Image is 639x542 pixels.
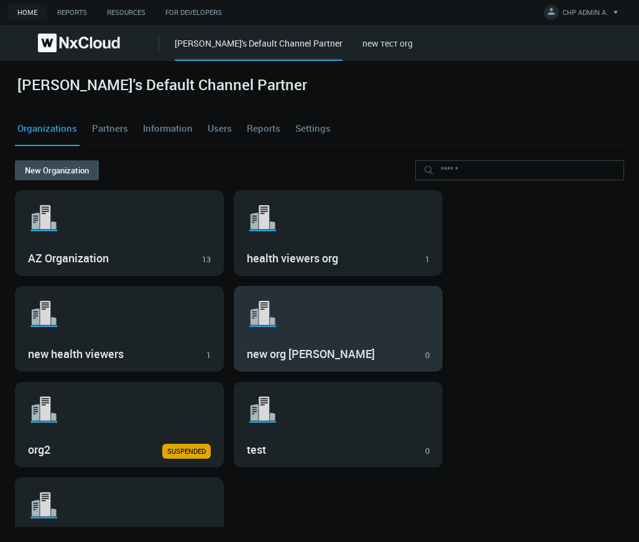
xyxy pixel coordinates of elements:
[175,37,342,61] div: [PERSON_NAME]'s Default Channel Partner
[28,252,193,265] h3: AZ Organization
[7,5,47,21] a: Home
[247,347,411,361] h3: new org [PERSON_NAME]
[28,443,162,457] h3: org2
[38,34,120,52] img: Nx Cloud logo
[15,160,99,180] button: New Organization
[97,5,155,21] a: Resources
[206,349,211,362] div: 1
[17,76,307,94] h2: [PERSON_NAME]'s Default Channel Partner
[247,252,411,265] h3: health viewers org
[205,112,234,145] a: Users
[362,37,413,49] a: new тест org
[563,7,608,22] span: CHP ADMIN A.
[202,254,211,266] div: 13
[247,443,411,457] h3: test
[293,112,333,145] a: Settings
[47,5,97,21] a: Reports
[140,112,195,145] a: Information
[425,349,430,362] div: 0
[28,347,193,361] h3: new health viewers
[15,112,80,145] a: Organizations
[425,445,430,457] div: 0
[425,254,430,266] div: 1
[90,112,131,145] a: Partners
[244,112,283,145] a: Reports
[155,5,232,21] a: For Developers
[162,444,211,459] a: SUSPENDED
